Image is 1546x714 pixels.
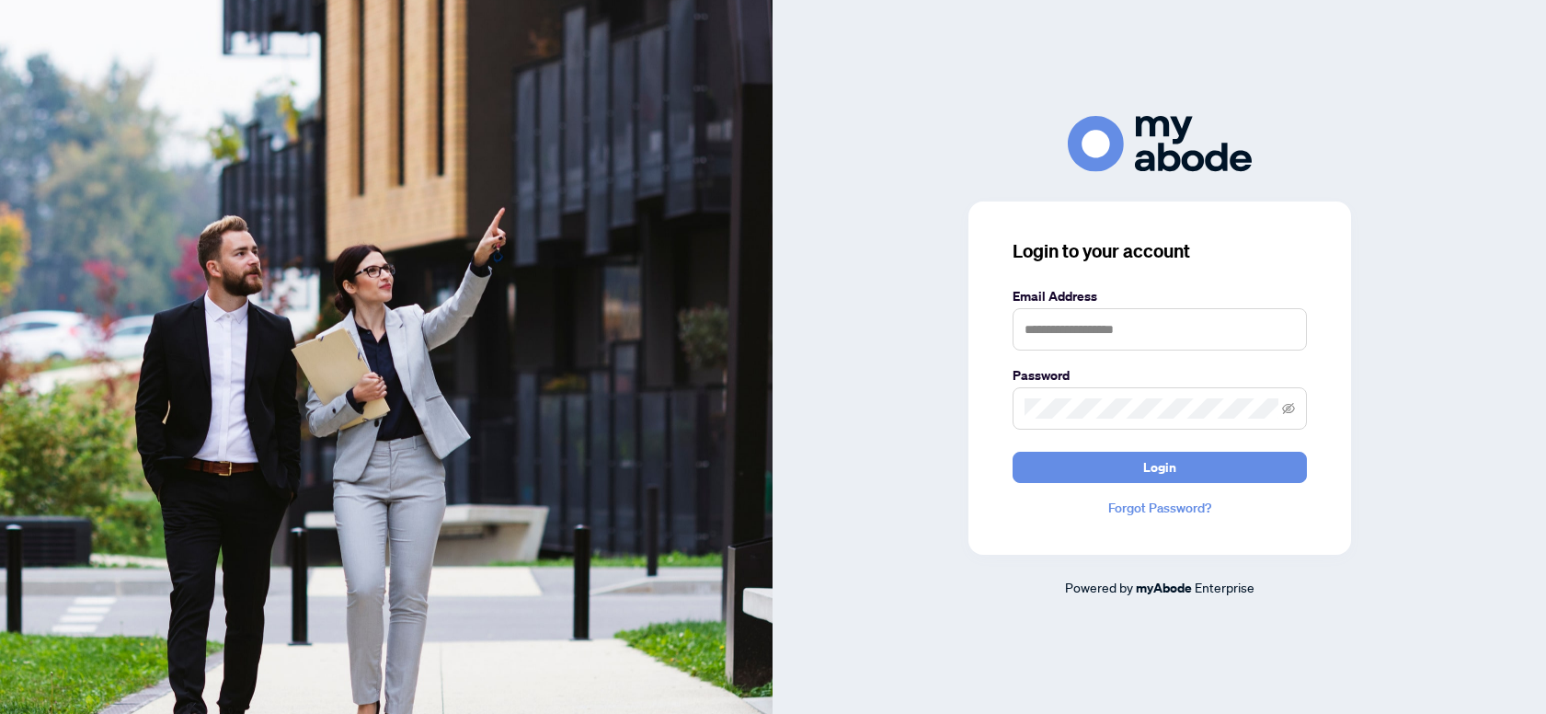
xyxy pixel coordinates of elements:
h3: Login to your account [1013,238,1307,264]
span: Login [1143,453,1176,482]
span: Enterprise [1195,579,1254,595]
label: Email Address [1013,286,1307,306]
label: Password [1013,365,1307,386]
a: myAbode [1136,578,1192,598]
a: Forgot Password? [1013,498,1307,518]
img: ma-logo [1068,116,1252,172]
span: eye-invisible [1282,402,1295,415]
button: Login [1013,452,1307,483]
span: Powered by [1065,579,1133,595]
